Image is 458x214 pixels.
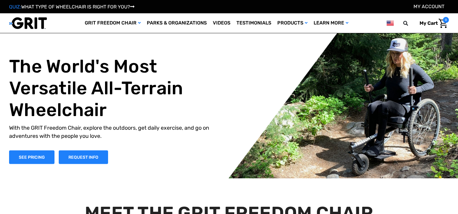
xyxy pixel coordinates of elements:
a: Shop Now [9,150,54,164]
a: Learn More [311,13,351,33]
span: My Cart [420,20,438,26]
h1: The World's Most Versatile All-Terrain Wheelchair [9,55,223,121]
a: QUIZ:WHAT TYPE OF WHEELCHAIR IS RIGHT FOR YOU? [9,4,134,10]
img: Cart [439,19,447,28]
a: GRIT Freedom Chair [82,13,144,33]
img: us.png [387,19,394,27]
input: Search [406,17,415,30]
a: Cart with 0 items [415,17,449,30]
a: Account [414,4,444,9]
a: Slide number 1, Request Information [59,150,108,164]
a: Videos [210,13,233,33]
a: Testimonials [233,13,274,33]
a: Parks & Organizations [144,13,210,33]
img: GRIT All-Terrain Wheelchair and Mobility Equipment [9,17,47,29]
span: QUIZ: [9,4,21,10]
p: With the GRIT Freedom Chair, explore the outdoors, get daily exercise, and go on adventures with ... [9,124,223,140]
span: 0 [443,17,449,23]
a: Products [274,13,311,33]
